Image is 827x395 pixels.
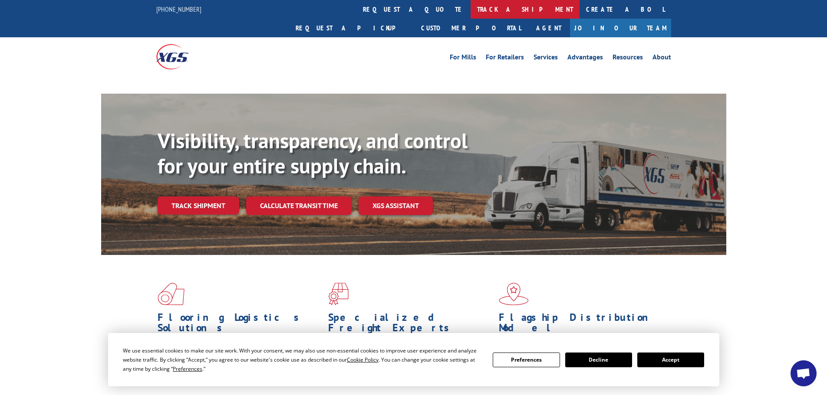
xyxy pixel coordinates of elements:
b: Visibility, transparency, and control for your entire supply chain. [158,127,468,179]
a: Join Our Team [570,19,671,37]
button: Preferences [493,353,560,367]
span: Cookie Policy [347,356,379,363]
a: Open chat [791,360,817,386]
div: We use essential cookies to make our site work. With your consent, we may also use non-essential ... [123,346,482,373]
h1: Flooring Logistics Solutions [158,312,322,337]
a: Calculate transit time [246,196,352,215]
a: XGS ASSISTANT [359,196,433,215]
button: Accept [637,353,704,367]
h1: Flagship Distribution Model [499,312,663,337]
img: xgs-icon-total-supply-chain-intelligence-red [158,283,185,305]
a: Track shipment [158,196,239,215]
a: For Mills [450,54,476,63]
a: Services [534,54,558,63]
img: xgs-icon-flagship-distribution-model-red [499,283,529,305]
button: Decline [565,353,632,367]
a: Agent [527,19,570,37]
a: Customer Portal [415,19,527,37]
img: xgs-icon-focused-on-flooring-red [328,283,349,305]
a: About [652,54,671,63]
a: Advantages [567,54,603,63]
div: Cookie Consent Prompt [108,333,719,386]
a: Request a pickup [289,19,415,37]
a: [PHONE_NUMBER] [156,5,201,13]
a: For Retailers [486,54,524,63]
a: Resources [613,54,643,63]
h1: Specialized Freight Experts [328,312,492,337]
span: Preferences [173,365,202,372]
